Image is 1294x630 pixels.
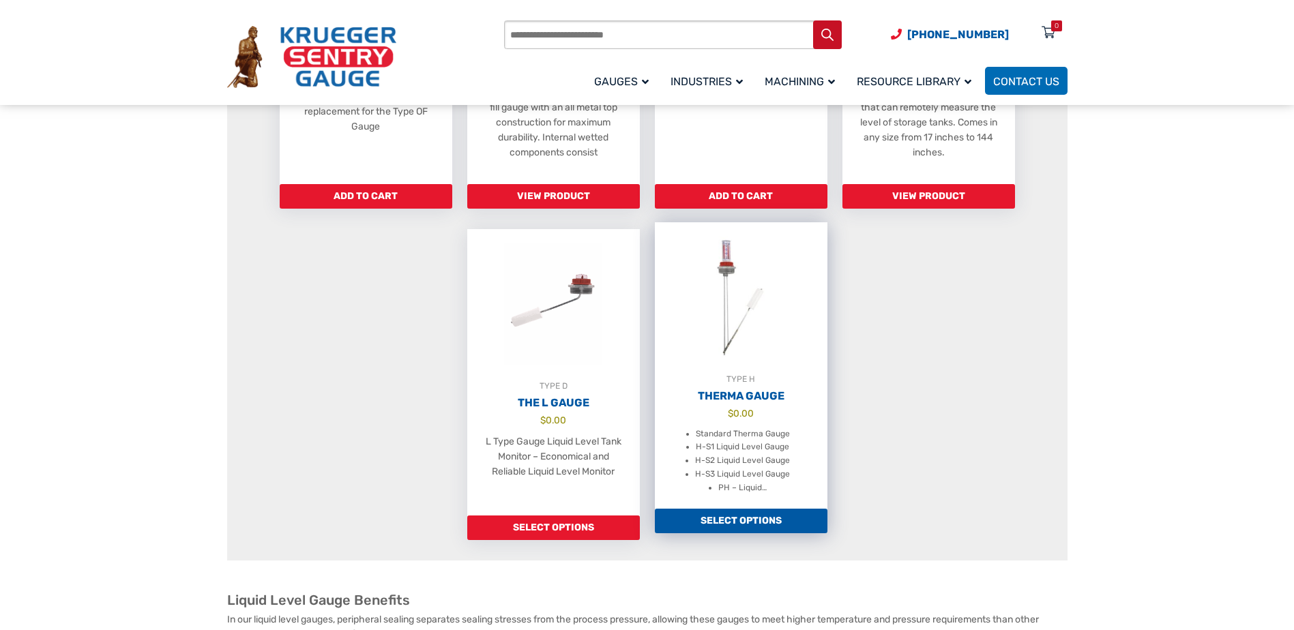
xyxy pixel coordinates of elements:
li: Standard Therma Gauge [696,427,790,441]
p: The Gfk gauge is a lower profile fill gauge with an all metal top construction for maximum durabi... [481,85,626,160]
p: L Type Gauge Liquid Level Tank Monitor – Economical and Reliable Liquid Level Monitor [481,434,626,479]
li: H-S3 Liquid Level Gauge [695,468,790,481]
div: TYPE D [467,379,640,393]
span: [PHONE_NUMBER] [907,28,1009,41]
p: 1.5” Polyethylene float replacement for the Type OF Gauge [293,89,439,134]
bdi: 0.00 [728,408,754,419]
h2: Liquid Level Gauge Benefits [227,592,1068,609]
a: TYPE DThe L Gauge $0.00 L Type Gauge Liquid Level Tank Monitor – Economical and Reliable Liquid L... [467,229,640,515]
h2: Therma Gauge [655,389,827,403]
div: 0 [1055,20,1059,31]
a: Add to cart: “Float-P1.5” [280,184,452,209]
img: The L Gauge [467,229,640,379]
h2: The L Gauge [467,396,640,410]
bdi: 0.00 [540,415,566,425]
img: Krueger Sentry Gauge [227,26,396,89]
img: Therma Gauge [655,222,827,372]
span: Gauges [594,75,649,88]
a: Gauges [586,65,662,97]
a: Read more about “Remote Reading Gauge” [842,184,1015,209]
a: Machining [756,65,849,97]
a: Industries [662,65,756,97]
li: H-S1 Liquid Level Gauge [696,440,789,454]
p: A top-mounted liquid level gauge that can remotely measure the level of storage tanks. Comes in a... [856,85,1001,160]
a: Resource Library [849,65,985,97]
span: Resource Library [857,75,971,88]
a: TYPE HTherma Gauge $0.00 Standard Therma Gauge H-S1 Liquid Level Gauge H-S2 Liquid Level Gauge H-... [655,222,827,509]
a: Add to cart: “Therma Gauge” [655,509,827,533]
a: Add to cart: “PVG” [655,184,827,209]
span: Contact Us [993,75,1059,88]
span: Industries [671,75,743,88]
div: TYPE H [655,372,827,386]
a: Phone Number (920) 434-8860 [891,26,1009,43]
span: $ [728,408,733,419]
li: H-S2 Liquid Level Gauge [695,454,790,468]
a: Read more about “GFK Gauge” [467,184,640,209]
span: Machining [765,75,835,88]
span: $ [540,415,546,425]
li: PH – Liquid… [718,481,767,495]
a: Add to cart: “The L Gauge” [467,515,640,540]
a: Contact Us [985,67,1068,95]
